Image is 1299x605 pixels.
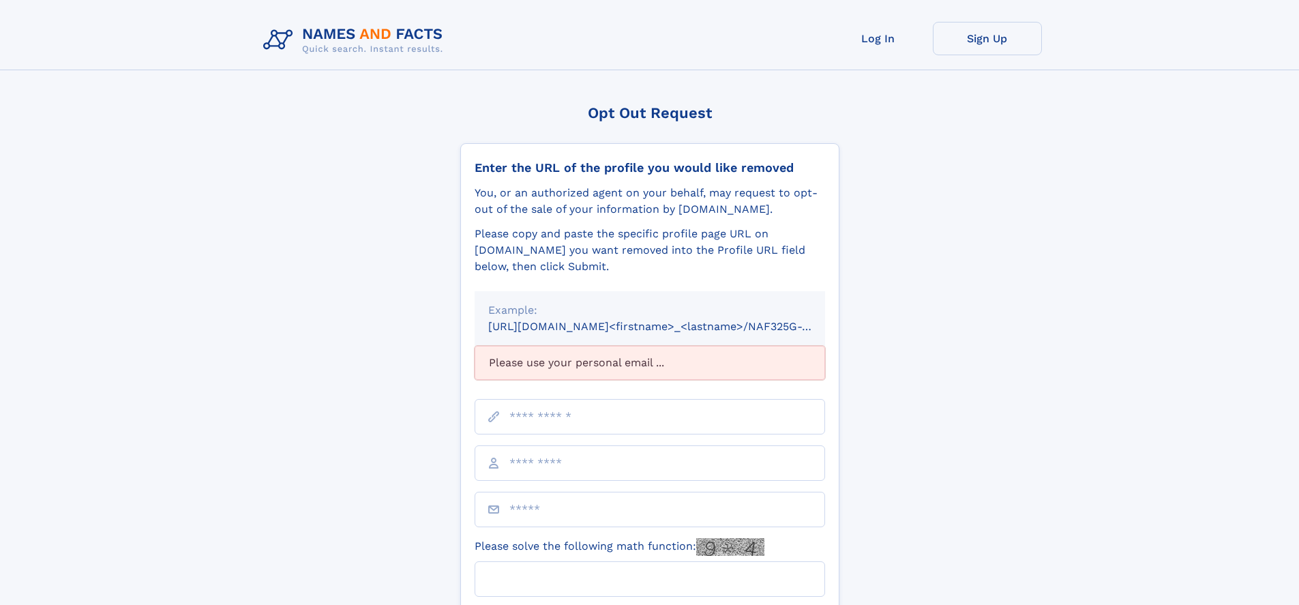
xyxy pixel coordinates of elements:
small: [URL][DOMAIN_NAME]<firstname>_<lastname>/NAF325G-xxxxxxxx [488,320,851,333]
img: Logo Names and Facts [258,22,454,59]
label: Please solve the following math function: [475,538,764,556]
div: Opt Out Request [460,104,839,121]
div: Example: [488,302,811,319]
a: Log In [824,22,933,55]
div: Enter the URL of the profile you would like removed [475,160,825,175]
div: Please use your personal email ... [475,346,825,380]
a: Sign Up [933,22,1042,55]
div: You, or an authorized agent on your behalf, may request to opt-out of the sale of your informatio... [475,185,825,218]
div: Please copy and paste the specific profile page URL on [DOMAIN_NAME] you want removed into the Pr... [475,226,825,275]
